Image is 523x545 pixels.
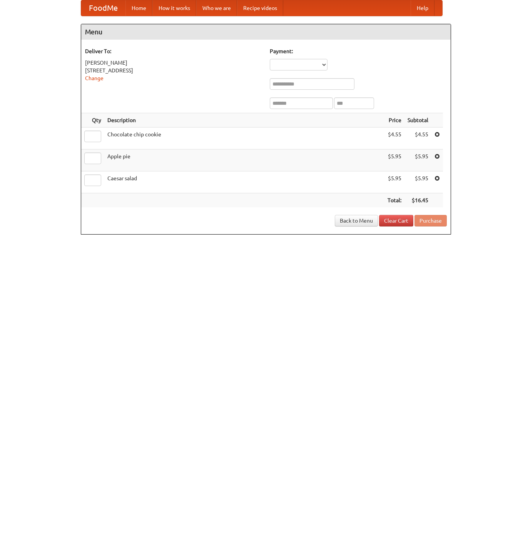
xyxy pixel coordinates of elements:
[81,0,125,16] a: FoodMe
[404,193,431,208] th: $16.45
[384,193,404,208] th: Total:
[85,59,262,67] div: [PERSON_NAME]
[104,171,384,193] td: Caesar salad
[270,47,447,55] h5: Payment:
[125,0,152,16] a: Home
[85,75,104,81] a: Change
[404,127,431,149] td: $4.55
[404,149,431,171] td: $5.95
[335,215,378,226] a: Back to Menu
[237,0,283,16] a: Recipe videos
[104,127,384,149] td: Chocolate chip cookie
[152,0,196,16] a: How it works
[104,113,384,127] th: Description
[384,113,404,127] th: Price
[81,24,451,40] h4: Menu
[404,171,431,193] td: $5.95
[414,215,447,226] button: Purchase
[104,149,384,171] td: Apple pie
[196,0,237,16] a: Who we are
[85,67,262,74] div: [STREET_ADDRESS]
[411,0,434,16] a: Help
[81,113,104,127] th: Qty
[85,47,262,55] h5: Deliver To:
[384,127,404,149] td: $4.55
[384,171,404,193] td: $5.95
[379,215,413,226] a: Clear Cart
[404,113,431,127] th: Subtotal
[384,149,404,171] td: $5.95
